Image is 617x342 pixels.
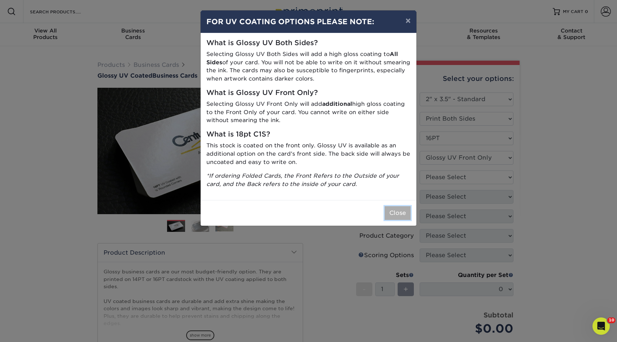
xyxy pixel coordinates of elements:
p: Selecting Glossy UV Both Sides will add a high gloss coating to of your card. You will not be abl... [206,50,411,83]
button: × [400,10,416,31]
h5: What is 18pt C1S? [206,130,411,139]
p: Selecting Glossy UV Front Only will add high gloss coating to the Front Only of your card. You ca... [206,100,411,125]
h5: What is Glossy UV Both Sides? [206,39,411,47]
i: *If ordering Folded Cards, the Front Refers to the Outside of your card, and the Back refers to t... [206,172,399,187]
span: 10 [607,317,616,323]
button: Close [385,206,411,220]
strong: All Sides [206,51,398,66]
p: This stock is coated on the front only. Glossy UV is available as an additional option on the car... [206,142,411,166]
iframe: Intercom live chat [592,317,610,335]
h4: FOR UV COATING OPTIONS PLEASE NOTE: [206,16,411,27]
h5: What is Glossy UV Front Only? [206,89,411,97]
strong: additional [322,100,352,107]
